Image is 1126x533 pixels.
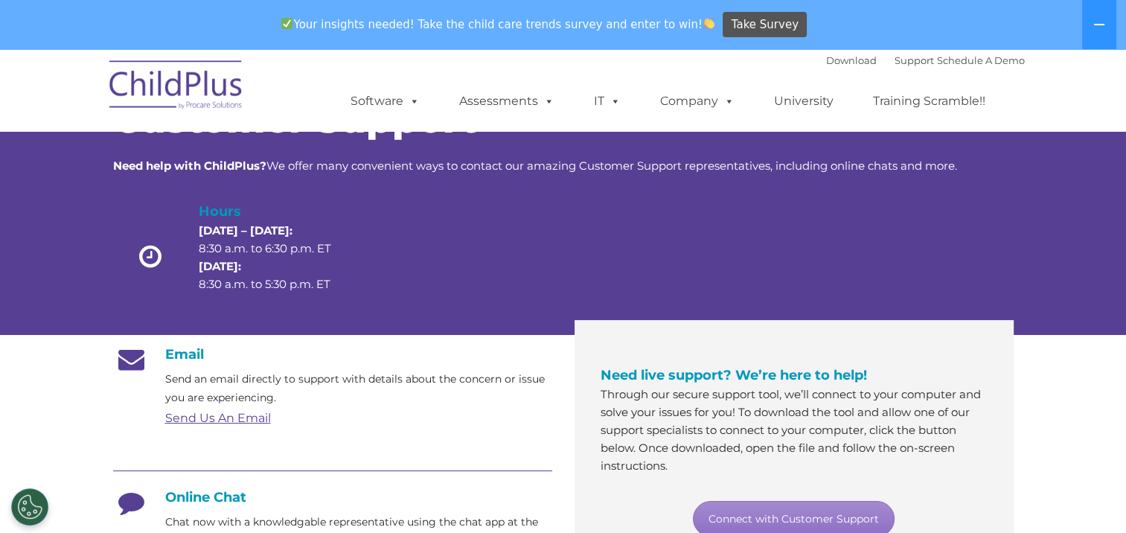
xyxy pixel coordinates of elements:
a: Training Scramble!! [858,86,1000,116]
a: Schedule A Demo [937,54,1025,66]
span: Need live support? We’re here to help! [601,367,867,383]
strong: [DATE] – [DATE]: [199,223,292,237]
span: Your insights needed! Take the child care trends survey and enter to win! [275,10,721,39]
a: IT [579,86,636,116]
button: Cookies Settings [11,488,48,526]
h4: Online Chat [113,489,552,505]
img: 👏 [703,18,714,29]
a: Send Us An Email [165,411,271,425]
a: Support [895,54,934,66]
a: Software [336,86,435,116]
span: We offer many convenient ways to contact our amazing Customer Support representatives, including ... [113,159,957,173]
a: Company [645,86,749,116]
img: ChildPlus by Procare Solutions [102,50,251,124]
img: ✅ [281,18,292,29]
a: Assessments [444,86,569,116]
p: 8:30 a.m. to 6:30 p.m. ET 8:30 a.m. to 5:30 p.m. ET [199,222,356,293]
strong: Need help with ChildPlus? [113,159,266,173]
a: Download [826,54,877,66]
p: Through our secure support tool, we’ll connect to your computer and solve your issues for you! To... [601,386,988,475]
strong: [DATE]: [199,259,241,273]
a: University [759,86,848,116]
h4: Hours [199,201,356,222]
p: Send an email directly to support with details about the concern or issue you are experiencing. [165,370,552,407]
a: Take Survey [723,12,807,38]
span: Take Survey [732,12,799,38]
font: | [826,54,1025,66]
h4: Email [113,346,552,363]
